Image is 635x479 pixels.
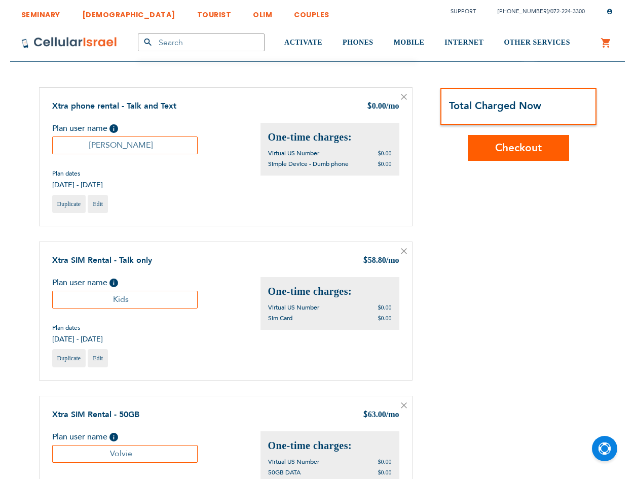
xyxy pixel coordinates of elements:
span: Help [109,279,118,287]
a: COUPLES [294,3,329,21]
span: Plan dates [52,324,103,332]
h2: One-time charges: [268,439,392,453]
span: Plan user name [52,277,107,288]
a: [DEMOGRAPHIC_DATA] [82,3,175,21]
div: 63.00 [363,409,399,421]
span: /mo [386,410,399,419]
span: $ [363,409,368,421]
a: Support [451,8,476,15]
a: SEMINARY [21,3,60,21]
a: PHONES [343,24,373,62]
span: Simple Device - Dumb phone [268,160,349,168]
span: $0.00 [378,304,392,311]
span: Virtual US Number [268,303,319,312]
a: Duplicate [52,349,86,367]
span: $ [363,255,368,267]
span: Sim Card [268,314,292,322]
strong: Total Charged Now [449,99,541,113]
a: [PHONE_NUMBER] [498,8,548,15]
img: Cellular Israel Logo [21,37,118,49]
a: Duplicate [52,195,86,213]
span: Duplicate [57,355,81,362]
a: Xtra phone rental - Talk and Text [52,100,176,112]
a: INTERNET [444,24,483,62]
span: Plan user name [52,431,107,442]
span: Help [109,433,118,441]
span: INTERNET [444,39,483,46]
span: Help [109,124,118,133]
a: Edit [88,195,108,213]
span: Virtual US Number [268,149,319,157]
a: Edit [88,349,108,367]
span: $0.00 [378,458,392,465]
span: $0.00 [378,150,392,157]
span: /mo [386,256,399,264]
span: $ [367,101,372,113]
a: TOURIST [197,3,232,21]
span: Edit [93,200,103,208]
span: Edit [93,355,103,362]
span: ACTIVATE [284,39,322,46]
span: /mo [386,101,399,110]
span: Plan dates [52,169,103,178]
span: 50GB DATA [268,468,301,476]
a: OTHER SERVICES [504,24,570,62]
button: Checkout [468,135,569,161]
span: Checkout [495,141,542,155]
span: [DATE] - [DATE] [52,180,103,190]
span: Duplicate [57,200,81,208]
li: / [488,4,585,19]
span: MOBILE [394,39,425,46]
span: $0.00 [378,160,392,167]
a: ACTIVATE [284,24,322,62]
a: 072-224-3300 [550,8,585,15]
a: Xtra SIM Rental - Talk only [52,255,152,266]
div: 0.00 [367,100,399,113]
span: [DATE] - [DATE] [52,334,103,344]
div: 58.80 [363,255,399,267]
span: $0.00 [378,469,392,476]
span: OTHER SERVICES [504,39,570,46]
a: MOBILE [394,24,425,62]
span: Virtual US Number [268,458,319,466]
a: OLIM [253,3,272,21]
input: Search [138,33,265,51]
a: Xtra SIM Rental - 50GB [52,409,139,420]
h2: One-time charges: [268,285,392,298]
span: Plan user name [52,123,107,134]
span: PHONES [343,39,373,46]
h2: One-time charges: [268,130,392,144]
span: $0.00 [378,315,392,322]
